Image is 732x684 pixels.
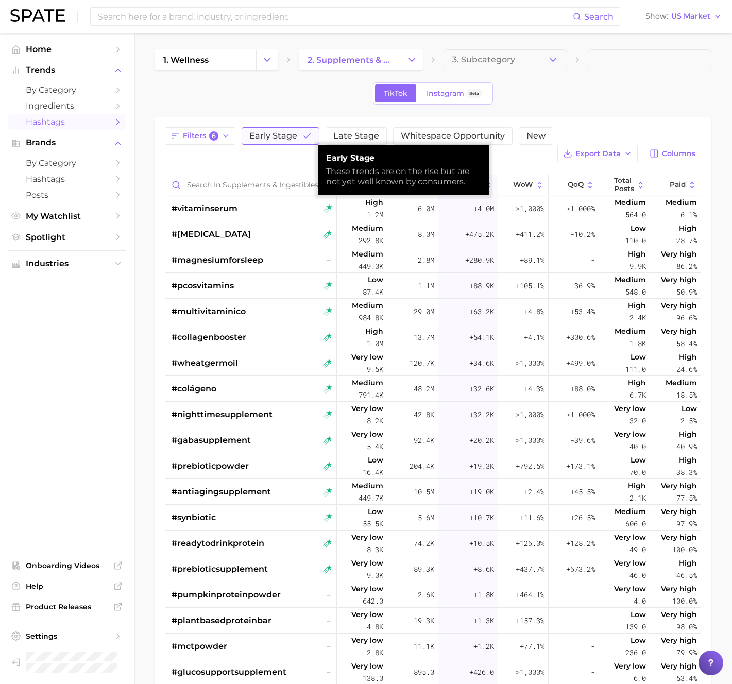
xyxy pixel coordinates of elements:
[26,232,108,242] span: Spotlight
[26,259,108,268] span: Industries
[26,101,108,111] span: Ingredients
[629,389,646,401] span: 6.7k
[629,569,646,582] span: 46.0
[625,209,646,221] span: 564.0
[172,511,216,524] span: #synbiotic
[209,131,218,141] span: 6
[469,460,494,472] span: +19.3k
[363,466,383,478] span: 16.4k
[172,331,246,344] span: #collagenbooster
[165,299,701,324] button: #multivitaminicotiktok rising starMedium984.8k29.0m+63.2k+4.8%+53.4%High2.4kVery high96.6%
[367,363,383,375] span: 9.5k
[427,89,464,98] span: Instagram
[680,415,697,427] span: 2.5%
[570,434,595,447] span: -39.6%
[26,117,108,127] span: Hashtags
[679,428,697,440] span: High
[8,171,126,187] a: Hashtags
[661,608,697,621] span: Very high
[661,299,697,312] span: Very high
[365,196,383,209] span: High
[8,82,126,98] a: by Category
[625,286,646,298] span: 548.0
[414,305,434,318] span: 29.0m
[352,299,383,312] span: Medium
[666,377,697,389] span: Medium
[614,531,646,543] span: Very low
[661,248,697,260] span: Very high
[26,631,108,641] span: Settings
[570,486,595,498] span: +45.5%
[26,85,108,95] span: by Category
[172,460,249,472] span: #prebioticpowder
[661,583,697,595] span: Very high
[363,518,383,530] span: 55.5k
[473,563,494,575] span: +8.6k
[26,602,108,611] span: Product Releases
[414,383,434,395] span: 48.2m
[520,254,544,266] span: +89.1%
[628,377,646,389] span: High
[26,158,108,168] span: by Category
[10,9,65,22] img: SPATE
[676,260,697,272] span: 86.2%
[650,175,701,195] button: Paid
[625,363,646,375] span: 111.0
[469,331,494,344] span: +54.1k
[418,84,491,102] a: InstagramBeta
[351,428,383,440] span: Very low
[418,511,434,524] span: 5.6m
[614,557,646,569] span: Very low
[629,312,646,324] span: 2.4k
[8,256,126,271] button: Industries
[8,208,126,224] a: My Watchlist
[679,454,697,466] span: High
[172,357,238,369] span: #wheatgermoil
[172,280,234,292] span: #pcosvitamins
[367,543,383,556] span: 8.3k
[676,466,697,478] span: 38.3%
[615,273,646,286] span: Medium
[172,434,251,447] span: #gabasupplement
[615,505,646,518] span: Medium
[469,408,494,421] span: +32.2k
[671,13,710,19] span: US Market
[591,254,595,266] span: -
[165,376,701,402] button: #colágenotiktok rising starMedium791.4k48.2m+32.6k+4.3%+88.0%High6.7kMedium18.5%
[323,513,332,522] img: tiktok rising star
[352,377,383,389] span: Medium
[469,357,494,369] span: +34.6k
[526,132,546,140] span: New
[172,486,271,498] span: #antiagingsupplement
[249,132,297,140] span: Early Stage
[375,84,416,102] a: TikTok
[8,558,126,573] a: Onboarding Videos
[516,409,544,419] span: >1,000%
[615,325,646,337] span: Medium
[26,211,108,221] span: My Watchlist
[469,486,494,498] span: +19.0k
[256,49,278,70] button: Change Category
[516,358,544,368] span: >1,000%
[172,589,281,601] span: #pumpkinproteinpowder
[165,196,701,221] button: #vitaminserumtiktok rising starHigh1.2m6.0m+4.0m>1,000%>1,000%Medium564.0Medium6.1%
[631,634,646,646] span: Low
[661,325,697,337] span: Very high
[591,614,595,627] span: -
[676,312,697,324] span: 96.6%
[359,312,383,324] span: 984.8k
[516,614,544,627] span: +157.3%
[615,196,646,209] span: Medium
[165,402,701,427] button: #nighttimesupplementtiktok rising starVery low8.2k42.8k+32.2k>1,000%>1,000%Very low32.0Low2.5%
[676,569,697,582] span: 46.5%
[165,479,701,505] button: #antiagingsupplementtiktok rising starMedium449.7k10.5m+19.0k+2.4%+45.5%High2.1kVery high77.5%
[351,583,383,595] span: Very low
[165,582,701,608] button: #pumpkinproteinpowder–Very low642.02.6k+1.8k+464.1%-Very low4.0Very high100.0%
[452,55,515,64] span: 3. Subcategory
[469,383,494,395] span: +32.6k
[520,511,544,524] span: +11.6%
[625,234,646,247] span: 110.0
[643,10,724,23] button: ShowUS Market
[299,49,400,70] a: 2. supplements & ingestibles
[679,557,697,569] span: High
